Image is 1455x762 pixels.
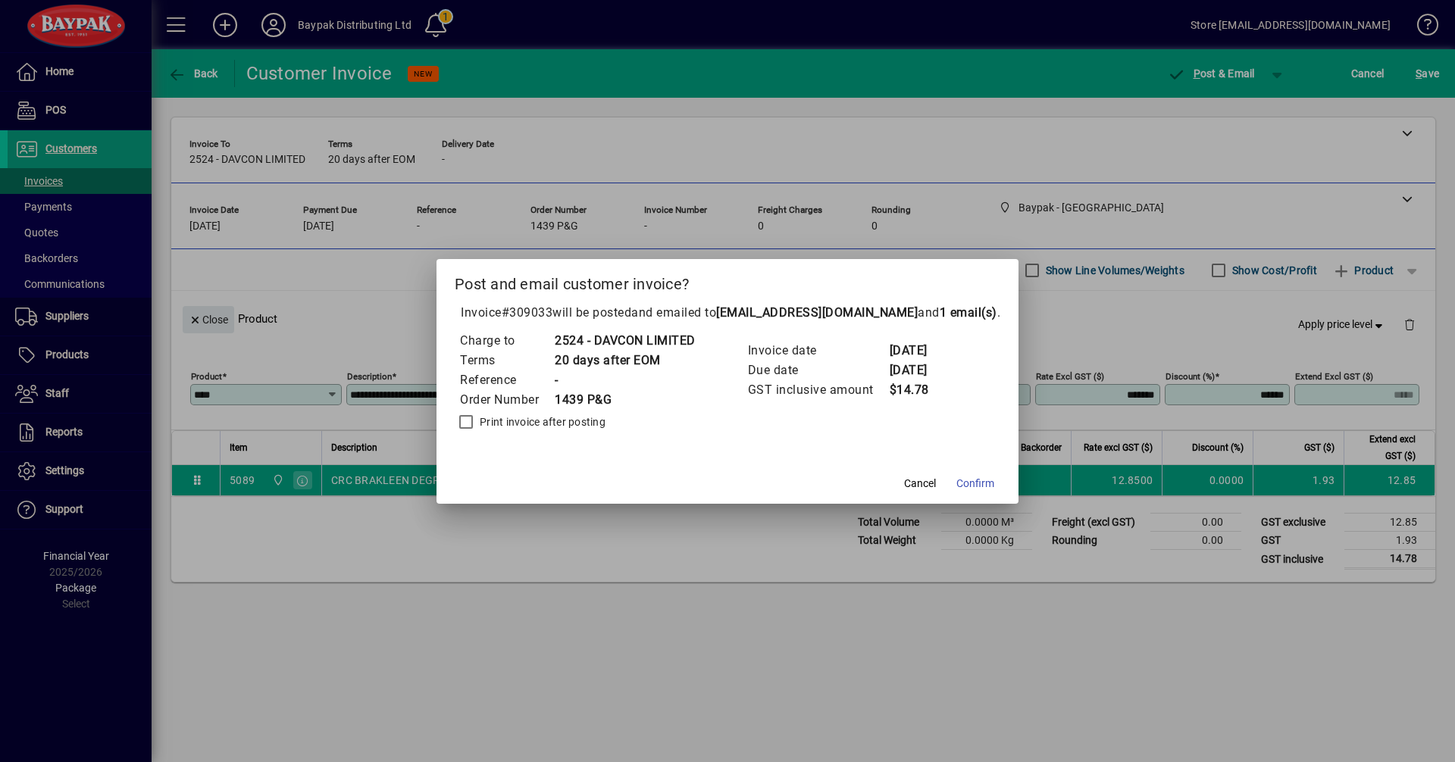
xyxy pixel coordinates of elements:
td: GST inclusive amount [747,380,889,400]
td: Due date [747,361,889,380]
label: Print invoice after posting [477,414,605,429]
td: Order Number [459,390,554,410]
td: 2524 - DAVCON LIMITED [554,331,696,351]
td: $14.78 [889,380,950,400]
span: Cancel [904,476,936,492]
span: and emailed to [631,305,997,320]
td: Invoice date [747,341,889,361]
h2: Post and email customer invoice? [436,259,1018,303]
span: #309033 [502,305,553,320]
span: Confirm [956,476,994,492]
td: - [554,370,696,390]
td: [DATE] [889,341,950,361]
td: Reference [459,370,554,390]
p: Invoice will be posted . [455,304,1000,322]
td: [DATE] [889,361,950,380]
button: Cancel [896,470,944,498]
td: Charge to [459,331,554,351]
td: Terms [459,351,554,370]
span: and [918,305,997,320]
td: 1439 P&G [554,390,696,410]
button: Confirm [950,470,1000,498]
b: [EMAIL_ADDRESS][DOMAIN_NAME] [716,305,918,320]
td: 20 days after EOM [554,351,696,370]
b: 1 email(s) [940,305,997,320]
